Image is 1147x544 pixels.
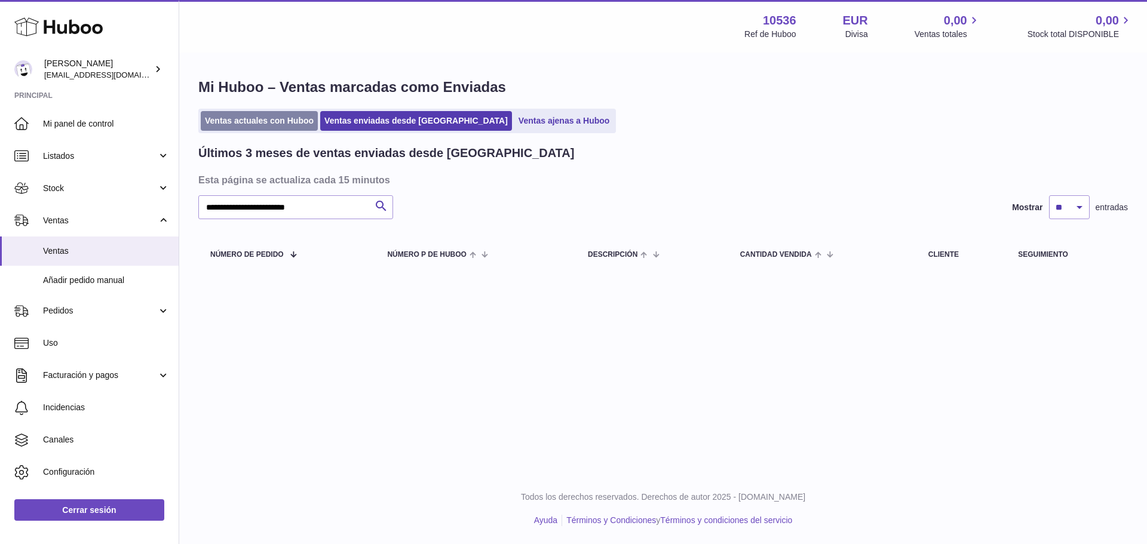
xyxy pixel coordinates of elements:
a: Cerrar sesión [14,499,164,521]
li: y [562,515,792,526]
h2: Últimos 3 meses de ventas enviadas desde [GEOGRAPHIC_DATA] [198,145,574,161]
div: Divisa [845,29,868,40]
a: Términos y Condiciones [566,515,656,525]
span: Número de pedido [210,251,284,259]
span: Ventas [43,215,157,226]
strong: EUR [843,13,868,29]
span: Configuración [43,466,170,478]
span: Descripción [588,251,637,259]
strong: 10536 [763,13,796,29]
span: 0,00 [1096,13,1119,29]
div: Seguimiento [1018,251,1116,259]
div: [PERSON_NAME] [44,58,152,81]
h3: Esta página se actualiza cada 15 minutos [198,173,1125,186]
span: Mi panel de control [43,118,170,130]
span: Stock total DISPONIBLE [1028,29,1133,40]
span: entradas [1096,202,1128,213]
div: Cliente [928,251,994,259]
a: Ventas actuales con Huboo [201,111,318,131]
p: Todos los derechos reservados. Derechos de autor 2025 - [DOMAIN_NAME] [189,491,1137,503]
a: Ventas ajenas a Huboo [514,111,614,131]
span: Añadir pedido manual [43,275,170,286]
span: 0,00 [944,13,967,29]
span: número P de Huboo [387,251,466,259]
span: Facturación y pagos [43,370,157,381]
a: Ventas enviadas desde [GEOGRAPHIC_DATA] [320,111,512,131]
a: Términos y condiciones del servicio [660,515,792,525]
div: Ref de Huboo [744,29,796,40]
span: Stock [43,183,157,194]
span: Uso [43,337,170,349]
span: Ventas [43,245,170,257]
img: internalAdmin-10536@internal.huboo.com [14,60,32,78]
a: Ayuda [534,515,557,525]
h1: Mi Huboo – Ventas marcadas como Enviadas [198,78,1128,97]
span: Cantidad vendida [740,251,812,259]
span: Listados [43,150,157,162]
span: Canales [43,434,170,445]
span: [EMAIL_ADDRESS][DOMAIN_NAME] [44,70,176,79]
a: 0,00 Stock total DISPONIBLE [1028,13,1133,40]
span: Ventas totales [915,29,981,40]
a: 0,00 Ventas totales [915,13,981,40]
span: Pedidos [43,305,157,316]
label: Mostrar [1012,202,1042,213]
span: Incidencias [43,402,170,413]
